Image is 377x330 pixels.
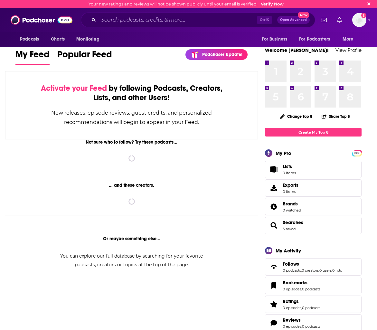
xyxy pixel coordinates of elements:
span: Exports [283,182,298,188]
span: Lists [283,164,296,169]
div: Your new ratings and reviews will not be shown publicly until your email is verified. [89,2,284,6]
div: My Activity [276,248,301,254]
p: Podchaser Update! [202,52,242,57]
span: Popular Feed [57,49,112,64]
a: 0 lists [332,268,342,273]
span: Ctrl K [257,16,272,24]
span: Ratings [283,298,299,304]
div: New releases, episode reviews, guest credits, and personalized recommendations will begin to appe... [38,108,225,127]
a: Ratings [267,300,280,309]
a: Show notifications dropdown [335,14,344,25]
a: Exports [265,179,362,197]
span: Follows [283,261,299,267]
span: Open Advanced [280,18,307,22]
button: open menu [295,33,339,45]
a: View Profile [335,47,362,53]
img: User Profile [352,13,366,27]
a: My Feed [15,49,50,65]
span: Searches [265,217,362,234]
a: 0 podcasts [302,287,320,291]
a: Bookmarks [267,281,280,290]
span: Exports [267,184,280,193]
img: Podchaser - Follow, Share and Rate Podcasts [11,14,72,26]
a: Ratings [283,298,320,304]
a: Welcome [PERSON_NAME]! [265,47,329,53]
button: open menu [338,33,362,45]
span: More [343,35,353,44]
a: 0 episodes [283,306,301,310]
button: Share Top 8 [321,110,350,123]
a: Brands [283,201,301,207]
a: 0 creators [302,268,319,273]
a: Brands [267,202,280,211]
a: 3 saved [283,227,296,231]
div: My Pro [276,150,291,156]
a: 0 episodes [283,324,301,329]
span: Ratings [265,296,362,313]
span: Activate your Feed [41,83,107,93]
span: , [301,268,302,273]
button: Show profile menu [352,13,366,27]
span: Brands [283,201,298,207]
a: Reviews [267,318,280,327]
button: Change Top 8 [276,112,316,120]
a: Searches [283,220,303,225]
div: by following Podcasts, Creators, Lists, and other Users! [38,84,225,102]
div: Search podcasts, credits, & more... [81,13,315,27]
span: , [301,324,302,329]
a: Bookmarks [283,280,320,286]
button: open menu [72,33,108,45]
span: , [301,306,302,310]
a: Reviews [283,317,320,323]
button: Open AdvancedNew [277,16,310,24]
div: Or maybe something else... [5,236,258,241]
span: Podcasts [20,35,39,44]
button: open menu [257,33,295,45]
span: New [298,12,309,18]
span: Brands [265,198,362,215]
span: My Feed [15,49,50,64]
input: Search podcasts, credits, & more... [99,15,257,25]
span: Lists [283,164,292,169]
span: Logged in as sstevens [352,13,366,27]
a: PRO [353,150,361,155]
a: 0 podcasts [302,306,320,310]
a: Follows [267,262,280,271]
span: For Business [262,35,287,44]
a: 0 users [319,268,332,273]
a: 0 watched [283,208,301,212]
span: Monitoring [76,35,99,44]
div: Not sure who to follow? Try these podcasts... [5,139,258,145]
button: open menu [15,33,47,45]
a: 0 podcasts [283,268,301,273]
span: Lists [267,165,280,174]
a: Show notifications dropdown [318,14,329,25]
a: Searches [267,221,280,230]
a: Follows [283,261,342,267]
a: Charts [47,33,69,45]
a: Create My Top 8 [265,128,362,137]
span: , [301,287,302,291]
span: Follows [265,258,362,276]
a: Lists [265,161,362,178]
svg: Email not verified [361,13,366,18]
span: 0 items [283,171,296,175]
a: Verify Now [261,2,284,6]
span: PRO [353,151,361,156]
span: Reviews [283,317,301,323]
a: 0 podcasts [302,324,320,329]
div: You can explore our full database by searching for your favorite podcasts, creators or topics at ... [52,252,211,269]
div: ... and these creators. [5,183,258,188]
span: Charts [51,35,65,44]
span: Bookmarks [283,280,307,286]
span: 0 items [283,189,298,194]
span: Bookmarks [265,277,362,294]
span: For Podcasters [299,35,330,44]
a: Popular Feed [57,49,112,65]
a: 0 episodes [283,287,301,291]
